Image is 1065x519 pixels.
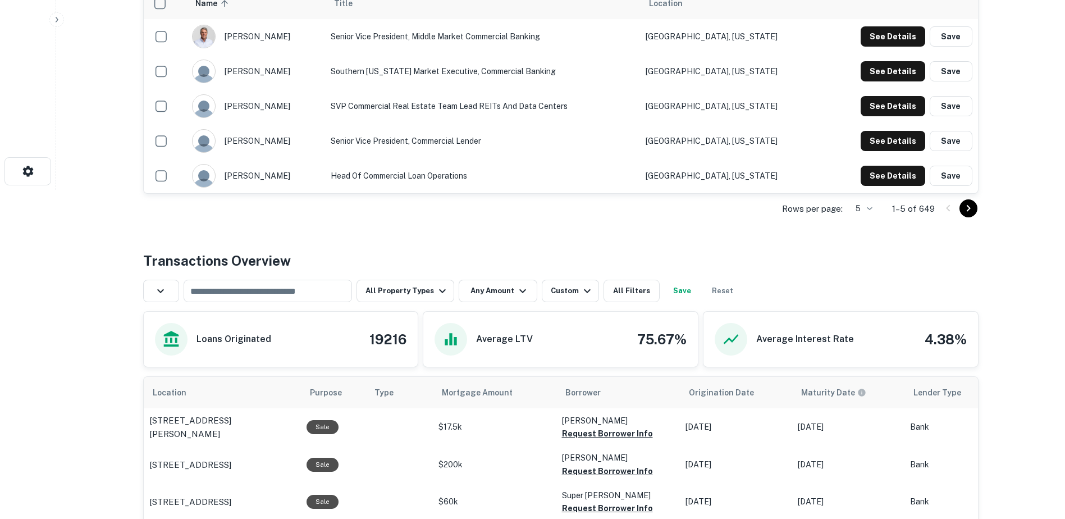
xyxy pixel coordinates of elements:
th: Location [144,377,301,408]
p: [DATE] [798,496,899,508]
td: SVP Commercial Real Estate Team Lead REITs and Data Centers [325,89,640,124]
button: Save [930,61,972,81]
h4: 75.67% [637,329,687,349]
p: [STREET_ADDRESS] [149,458,231,472]
p: $200k [438,459,551,471]
td: Senior Vice President, Middle Market Commercial Banking [325,19,640,54]
h6: Loans Originated [196,333,271,346]
div: [PERSON_NAME] [192,94,319,118]
p: [DATE] [685,459,787,471]
p: Super [PERSON_NAME] [562,489,674,502]
div: Custom [551,284,594,298]
div: [PERSON_NAME] [192,60,319,83]
th: Origination Date [680,377,792,408]
img: 1683894768687 [193,25,215,48]
th: Purpose [301,377,365,408]
td: Southern [US_STATE] Market Executive, Commercial Banking [325,54,640,89]
img: 9c8pery4andzj6ohjkjp54ma2 [193,130,215,152]
div: Sale [307,495,339,509]
td: [GEOGRAPHIC_DATA], [US_STATE] [640,19,822,54]
button: Save [930,26,972,47]
h4: Transactions Overview [143,251,291,271]
button: Save [930,131,972,151]
p: [DATE] [798,459,899,471]
button: Save [930,166,972,186]
span: Lender Type [913,386,961,399]
td: Senior Vice President, Commercial Lender [325,124,640,158]
h4: 4.38% [925,329,967,349]
p: Bank [910,496,1000,508]
iframe: Chat Widget [1009,429,1065,483]
button: See Details [861,26,925,47]
th: Borrower [556,377,680,408]
p: Rows per page: [782,202,843,216]
span: Type [374,386,408,399]
h6: Maturity Date [801,386,855,399]
button: See Details [861,166,925,186]
div: Sale [307,420,339,434]
p: $60k [438,496,551,508]
span: Purpose [310,386,356,399]
img: 9c8pery4andzj6ohjkjp54ma2 [193,165,215,187]
span: Borrower [565,386,601,399]
button: See Details [861,96,925,116]
button: Go to next page [959,199,977,217]
button: See Details [861,131,925,151]
button: Any Amount [459,280,537,302]
div: Sale [307,458,339,472]
p: [STREET_ADDRESS] [149,495,231,509]
button: Save your search to get updates of matches that match your search criteria. [664,280,700,302]
a: [STREET_ADDRESS][PERSON_NAME] [149,414,295,440]
button: Save [930,96,972,116]
div: [PERSON_NAME] [192,164,319,188]
button: All Property Types [356,280,454,302]
td: [GEOGRAPHIC_DATA], [US_STATE] [640,158,822,193]
td: [GEOGRAPHIC_DATA], [US_STATE] [640,124,822,158]
button: Reset [705,280,741,302]
p: 1–5 of 649 [892,202,935,216]
td: Head of Commercial Loan Operations [325,158,640,193]
h6: Average Interest Rate [756,333,854,346]
button: Request Borrower Info [562,427,653,440]
p: [PERSON_NAME] [562,415,674,427]
p: [DATE] [798,421,899,433]
a: [STREET_ADDRESS] [149,458,295,472]
a: [STREET_ADDRESS] [149,495,295,509]
button: Request Borrower Info [562,502,653,515]
img: 9c8pery4andzj6ohjkjp54ma2 [193,60,215,83]
td: [GEOGRAPHIC_DATA], [US_STATE] [640,54,822,89]
p: [DATE] [685,496,787,508]
th: Mortgage Amount [433,377,556,408]
p: Bank [910,421,1000,433]
button: Request Borrower Info [562,465,653,478]
th: Lender Type [904,377,1005,408]
p: [DATE] [685,421,787,433]
th: Maturity dates displayed may be estimated. Please contact the lender for the most accurate maturi... [792,377,904,408]
span: Maturity dates displayed may be estimated. Please contact the lender for the most accurate maturi... [801,386,881,399]
div: [PERSON_NAME] [192,25,319,48]
p: $17.5k [438,421,551,433]
p: Bank [910,459,1000,471]
p: [PERSON_NAME] [562,452,674,464]
button: All Filters [604,280,660,302]
span: Origination Date [689,386,769,399]
th: Type [365,377,433,408]
h6: Average LTV [476,333,533,346]
span: Mortgage Amount [442,386,527,399]
img: 9c8pery4andzj6ohjkjp54ma2 [193,95,215,117]
h4: 19216 [369,329,406,349]
td: [GEOGRAPHIC_DATA], [US_STATE] [640,89,822,124]
button: See Details [861,61,925,81]
div: [PERSON_NAME] [192,129,319,153]
div: Maturity dates displayed may be estimated. Please contact the lender for the most accurate maturi... [801,386,866,399]
span: Location [153,386,201,399]
button: Custom [542,280,599,302]
div: 5 [847,201,874,217]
